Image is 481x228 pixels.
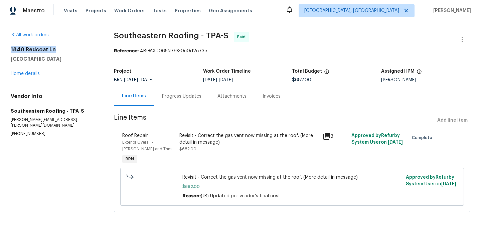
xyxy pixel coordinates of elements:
[381,69,415,74] h5: Assigned HPM
[114,48,470,54] div: 4BGAXD065N79K-0e0d2c73e
[86,7,106,14] span: Projects
[431,7,471,14] span: [PERSON_NAME]
[11,56,98,62] h5: [GEOGRAPHIC_DATA]
[179,132,319,146] div: Revisit - Correct the gas vent now missing at the roof. (More detail in message)
[323,132,347,140] div: 3
[114,49,139,53] b: Reference:
[11,46,98,53] h2: 1848 Redcoat Ln
[217,93,247,100] div: Attachments
[114,78,154,82] span: BRN
[11,93,98,100] h4: Vendor Info
[114,32,228,40] span: Southeastern Roofing - TPA-S
[124,78,138,82] span: [DATE]
[237,34,248,40] span: Paid
[122,140,172,151] span: Exterior Overall - [PERSON_NAME] and Trim
[219,78,233,82] span: [DATE]
[182,194,201,198] span: Reason:
[388,140,403,145] span: [DATE]
[381,78,470,82] div: [PERSON_NAME]
[64,7,77,14] span: Visits
[412,134,435,141] span: Complete
[11,117,98,128] p: [PERSON_NAME][EMAIL_ADDRESS][PERSON_NAME][DOMAIN_NAME]
[175,7,201,14] span: Properties
[124,78,154,82] span: -
[263,93,281,100] div: Invoices
[122,93,146,99] div: Line Items
[203,78,233,82] span: -
[11,71,40,76] a: Home details
[23,7,45,14] span: Maestro
[292,69,322,74] h5: Total Budget
[406,175,456,186] span: Approved by Refurby System User on
[351,133,403,145] span: Approved by Refurby System User on
[114,114,435,127] span: Line Items
[11,33,49,37] a: All work orders
[179,147,196,151] span: $682.00
[203,69,251,74] h5: Work Order Timeline
[304,7,399,14] span: [GEOGRAPHIC_DATA], [GEOGRAPHIC_DATA]
[153,8,167,13] span: Tasks
[324,69,329,78] span: The total cost of line items that have been proposed by Opendoor. This sum includes line items th...
[441,182,456,186] span: [DATE]
[11,108,98,114] h5: Southeastern Roofing - TPA-S
[114,69,131,74] h5: Project
[140,78,154,82] span: [DATE]
[114,7,145,14] span: Work Orders
[123,156,137,162] span: BRN
[203,78,217,82] span: [DATE]
[209,7,252,14] span: Geo Assignments
[122,133,148,138] span: Roof Repair
[292,78,311,82] span: $682.00
[11,131,98,137] p: [PHONE_NUMBER]
[162,93,201,100] div: Progress Updates
[182,183,402,190] span: $682.00
[201,194,281,198] span: (JR) Updated per vendor's final cost.
[417,69,422,78] span: The hpm assigned to this work order.
[182,174,402,181] span: Revisit - Correct the gas vent now missing at the roof. (More detail in message)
